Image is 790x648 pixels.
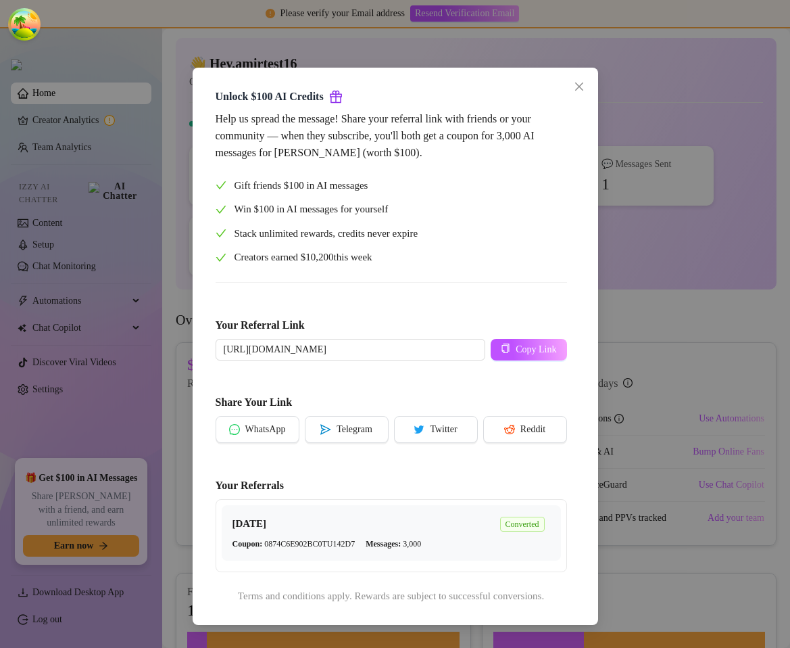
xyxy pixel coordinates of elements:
[216,110,567,161] div: Help us spread the message! Share your referral link with friends or your community — when they s...
[216,394,567,411] h5: Share Your Link
[216,252,226,263] span: check
[216,416,299,443] button: messageWhatsApp
[216,228,226,239] span: check
[504,424,515,435] span: reddit
[516,344,556,355] span: Copy Link
[500,517,545,532] span: Converted
[229,424,240,435] span: message
[305,416,389,443] button: sendTelegram
[320,424,331,435] span: send
[366,538,421,551] span: 3,000
[245,424,286,435] span: WhatsApp
[11,11,38,38] button: Open Tanstack query devtools
[216,204,226,215] span: check
[234,250,372,266] span: Creators earned $ this week
[394,416,478,443] button: twitterTwitter
[216,180,226,191] span: check
[234,202,389,218] span: Win $100 in AI messages for yourself
[491,339,566,361] button: Copy Link
[234,226,418,242] span: Stack unlimited rewards, credits never expire
[329,90,343,103] span: gift
[574,81,585,92] span: close
[568,76,590,97] button: Close
[430,424,457,435] span: Twitter
[216,478,567,494] h5: Your Referrals
[568,81,590,92] span: Close
[232,539,263,549] strong: Coupon:
[414,424,424,435] span: twitter
[366,539,401,549] strong: Messages:
[216,588,567,605] div: Terms and conditions apply. Rewards are subject to successful conversions.
[483,416,567,443] button: redditReddit
[232,518,267,529] strong: [DATE]
[234,178,368,194] span: Gift friends $100 in AI messages
[216,91,324,102] strong: Unlock $100 AI Credits
[520,424,545,435] span: Reddit
[337,424,372,435] span: Telegram
[232,538,355,551] span: 0874C6E902BC0TU142D7
[501,344,510,353] span: copy
[216,317,567,333] h5: Your Referral Link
